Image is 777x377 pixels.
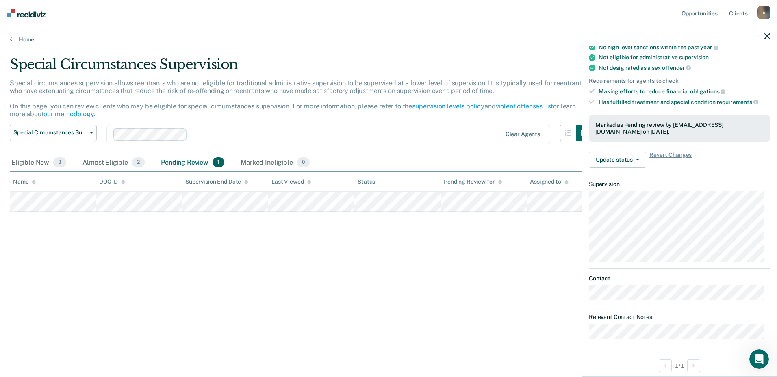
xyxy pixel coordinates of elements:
[687,359,700,372] button: Next Opportunity
[132,157,145,168] span: 2
[589,314,770,321] dt: Relevant Contact Notes
[444,178,502,185] div: Pending Review for
[10,154,68,172] div: Eligible Now
[7,9,46,17] img: Recidiviz
[599,64,770,71] div: Not designated as a sex
[757,6,770,19] div: c
[297,157,310,168] span: 0
[589,152,646,168] button: Update status
[599,43,770,51] div: No high level sanctions within the past
[659,359,672,372] button: Previous Opportunity
[271,178,311,185] div: Last Viewed
[700,44,718,50] span: year
[749,349,769,369] iframe: Intercom live chat
[589,275,770,282] dt: Contact
[589,78,770,84] div: Requirements for agents to check
[358,178,375,185] div: Status
[81,154,146,172] div: Almost Eligible
[53,157,66,168] span: 3
[43,110,94,118] a: our methodology
[506,131,540,138] div: Clear agents
[213,157,224,168] span: 1
[589,181,770,188] dt: Supervision
[649,152,692,168] span: Revert Changes
[159,154,226,172] div: Pending Review
[99,178,125,185] div: DOC ID
[412,102,484,110] a: supervision levels policy
[530,178,568,185] div: Assigned to
[496,102,553,110] a: violent offenses list
[239,154,311,172] div: Marked Ineligible
[595,121,764,135] div: Marked as Pending review by [EMAIL_ADDRESS][DOMAIN_NAME] on [DATE].
[10,36,767,43] a: Home
[10,79,585,118] p: Special circumstances supervision allows reentrants who are not eligible for traditional administ...
[599,88,770,95] div: Making efforts to reduce financial
[10,56,593,79] div: Special Circumstances Supervision
[690,88,725,95] span: obligations
[13,129,87,136] span: Special Circumstances Supervision
[582,355,777,376] div: 1 / 1
[679,54,709,61] span: supervision
[13,178,36,185] div: Name
[185,178,248,185] div: Supervision End Date
[717,99,758,105] span: requirements
[599,98,770,106] div: Has fulfilled treatment and special condition
[599,54,770,61] div: Not eligible for administrative
[662,65,691,71] span: offender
